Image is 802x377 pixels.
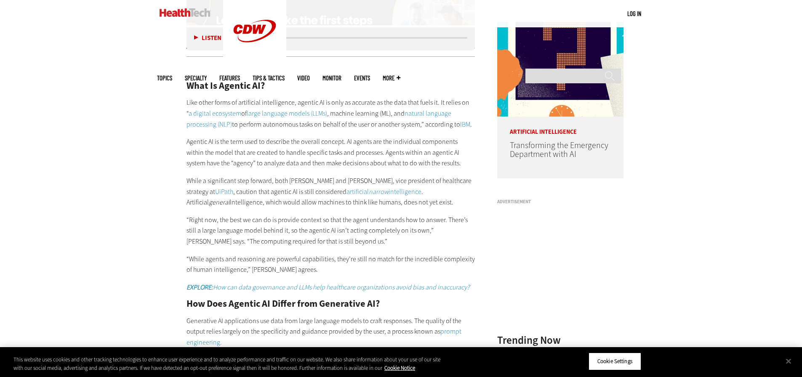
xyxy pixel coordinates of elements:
a: natural language processing (NLP) [187,109,451,129]
p: “Right now, the best we can do is provide context so that the agent understands how to answer. Th... [187,215,475,247]
a: CDW [223,56,286,64]
a: UiPath [215,187,233,196]
iframe: advertisement [497,207,623,313]
a: large language models (LLMs) [247,109,327,118]
h2: How Does Agentic AI Differ from Generative AI? [187,299,475,308]
p: Generative AI applications use data from large language models to craft responses. The quality of... [187,316,475,348]
a: More information about your privacy [384,364,415,372]
em: How can data governance and LLMs help healthcare organizations avoid bias and inaccuracy? [187,283,469,292]
button: Close [779,352,798,370]
div: User menu [627,9,641,18]
a: Transforming the Emergency Department with AI [510,140,608,160]
em: general [209,198,230,207]
strong: EXPLORE: [187,283,213,292]
p: While a significant step forward, both [PERSON_NAME] and [PERSON_NAME], vice president of healthc... [187,175,475,208]
a: Features [219,75,240,81]
a: Log in [627,10,641,17]
em: narrow [369,187,389,196]
div: This website uses cookies and other tracking technologies to enhance user experience and to analy... [13,356,441,372]
a: MonITor [322,75,341,81]
a: Video [297,75,310,81]
p: Agentic AI is the term used to describe the overall concept. AI agents are the individual compone... [187,136,475,169]
h3: Trending Now [497,335,623,345]
span: Topics [157,75,172,81]
p: Artificial Intelligence [497,117,623,135]
a: IBM [460,120,470,129]
span: More [383,75,400,81]
a: a digital ecosystem [189,109,241,118]
img: illustration of question mark [497,22,623,117]
a: prompt engineering. [187,327,461,347]
span: Specialty [185,75,207,81]
p: “While agents and reasoning are powerful capabilities, they’re still no match for the incredible ... [187,254,475,275]
button: Cookie Settings [589,353,641,370]
a: EXPLORE:How can data governance and LLMs help healthcare organizations avoid bias and inaccuracy? [187,283,469,292]
a: Events [354,75,370,81]
a: artificialnarrowintelligence [346,187,421,196]
a: Tips & Tactics [253,75,285,81]
h3: Advertisement [497,199,623,204]
img: Home [160,8,210,17]
p: Like other forms of artificial intelligence, agentic AI is only as accurate as the data that fuel... [187,97,475,130]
